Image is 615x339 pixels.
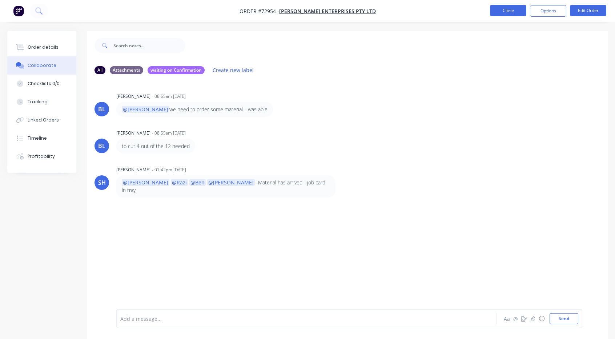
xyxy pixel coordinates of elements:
[28,135,47,141] div: Timeline
[7,111,76,129] button: Linked Orders
[7,56,76,75] button: Collaborate
[240,8,279,15] span: Order #72954 -
[116,93,150,100] div: [PERSON_NAME]
[28,44,59,51] div: Order details
[122,106,169,113] span: @[PERSON_NAME]
[171,179,188,186] span: @Razi
[502,314,511,323] button: Aa
[537,314,546,323] button: ☺
[152,167,186,173] div: - 01:42pm [DATE]
[530,5,566,17] button: Options
[550,313,578,324] button: Send
[28,153,55,160] div: Profitability
[28,62,56,69] div: Collaborate
[490,5,526,16] button: Close
[122,179,330,194] p: - Material has arrived - job card in tray
[116,130,150,136] div: [PERSON_NAME]
[207,179,255,186] span: @[PERSON_NAME]
[98,141,105,150] div: BL
[7,75,76,93] button: Checklists 0/0
[116,167,150,173] div: [PERSON_NAME]
[7,38,76,56] button: Order details
[28,80,60,87] div: Checklists 0/0
[148,66,205,74] div: waiting on Confirmation
[122,142,190,150] div: to cut 4 out of the 12 needed
[28,117,59,123] div: Linked Orders
[13,5,24,16] img: Factory
[7,129,76,147] button: Timeline
[152,130,186,136] div: - 08:55am [DATE]
[511,314,520,323] button: @
[7,147,76,165] button: Profitability
[110,66,143,74] div: Attachments
[279,8,376,15] a: [PERSON_NAME] Enterprises Pty Ltd
[98,105,105,113] div: BL
[122,179,169,186] span: @[PERSON_NAME]
[122,105,268,113] div: we need to order some material. i was able
[7,93,76,111] button: Tracking
[28,99,48,105] div: Tracking
[98,178,106,187] div: SH
[570,5,606,16] button: Edit Order
[189,179,206,186] span: @Ben
[209,65,258,75] button: Create new label
[95,66,105,74] div: All
[152,93,186,100] div: - 08:55am [DATE]
[113,38,185,53] input: Search notes...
